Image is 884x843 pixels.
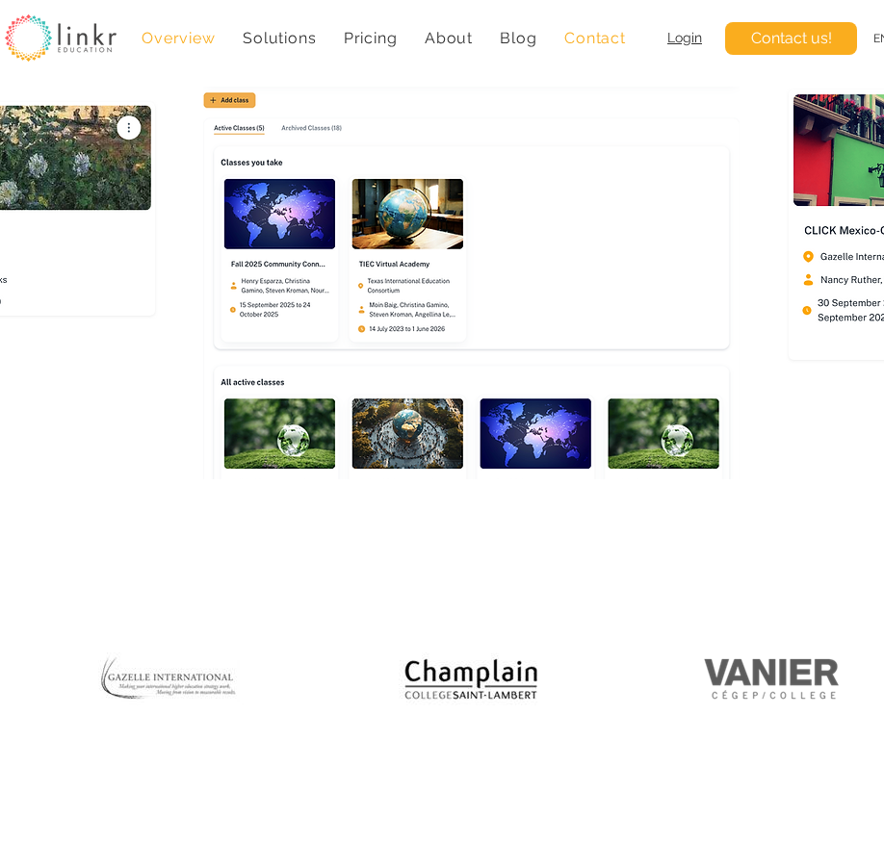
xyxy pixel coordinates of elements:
[490,19,547,57] a: Blog
[5,14,117,62] img: linkr_logo_transparentbg.png
[425,29,473,47] span: About
[132,19,636,57] nav: Site
[555,19,636,57] a: Contact
[564,29,626,47] span: Contact
[415,19,483,57] div: About
[243,29,316,47] span: Solutions
[751,28,832,49] span: Contact us!
[500,29,536,47] span: Blog
[334,19,407,57] a: Pricing
[725,22,857,55] a: Contact us!
[399,652,544,705] img: logo_champlain_college_150.jpg
[667,30,702,45] a: Login
[132,19,225,57] a: Overview
[233,19,326,57] div: Solutions
[344,29,398,47] span: Pricing
[142,29,215,47] span: Overview
[699,652,845,705] img: Logo_vanier_150.png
